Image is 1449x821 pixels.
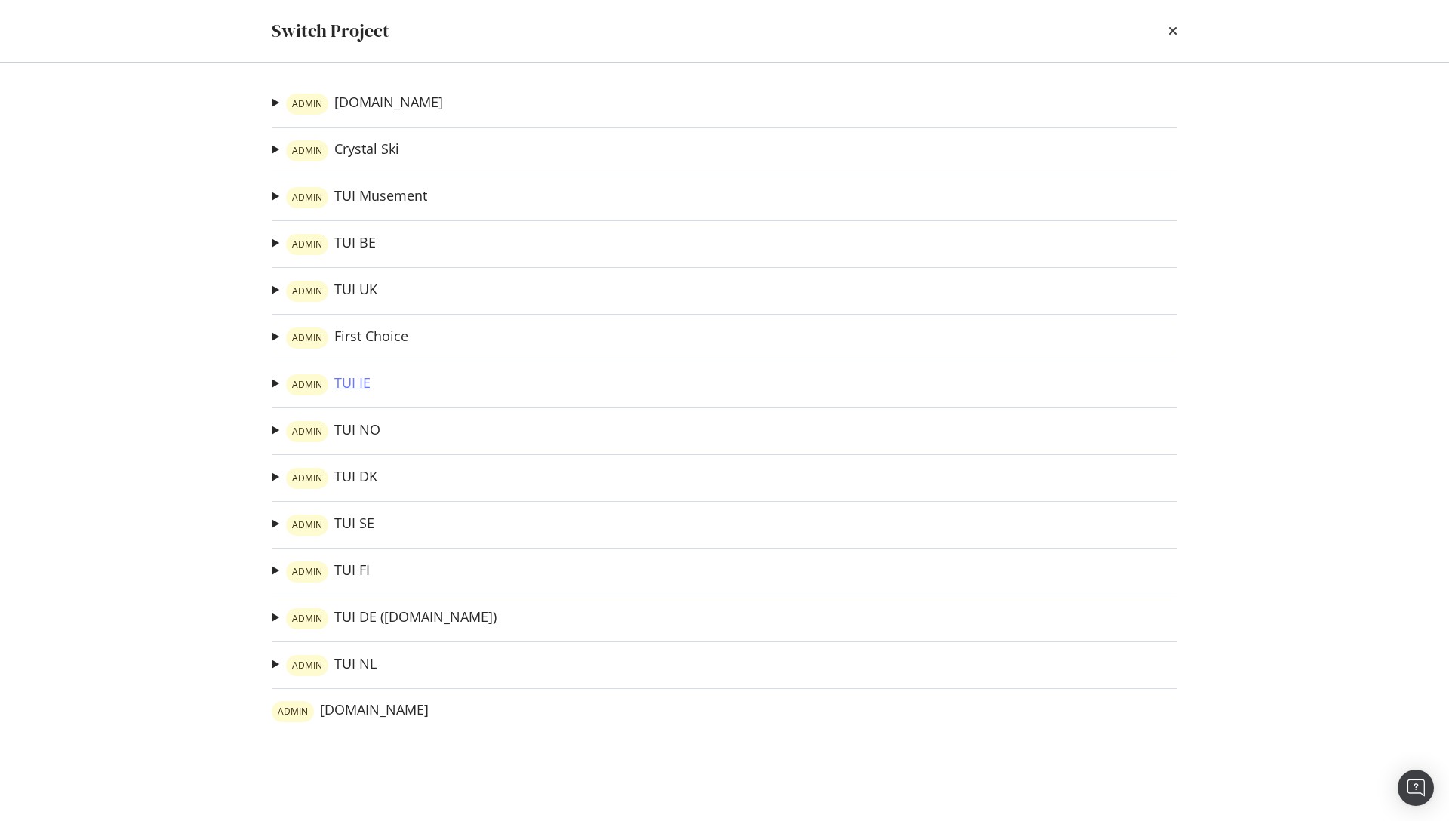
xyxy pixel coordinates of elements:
[272,140,399,161] summary: warning labelCrystal Ski
[286,140,328,161] div: warning label
[292,193,322,202] span: ADMIN
[286,94,443,115] a: warning label[DOMAIN_NAME]
[272,420,380,442] summary: warning labelTUI NO
[286,94,328,115] div: warning label
[286,468,377,489] a: warning labelTUI DK
[272,654,377,676] summary: warning labelTUI NL
[272,701,314,722] div: warning label
[272,701,429,722] a: warning label[DOMAIN_NAME]
[286,374,371,395] a: warning labelTUI IE
[286,515,374,536] a: warning labelTUI SE
[292,614,322,623] span: ADMIN
[292,380,322,389] span: ADMIN
[292,146,322,155] span: ADMIN
[286,515,328,536] div: warning label
[1398,770,1434,806] div: Open Intercom Messenger
[286,421,380,442] a: warning labelTUI NO
[286,327,408,349] a: warning labelFirst Choice
[272,561,370,583] summary: warning labelTUI FI
[272,93,443,115] summary: warning label[DOMAIN_NAME]
[286,374,328,395] div: warning label
[286,234,328,255] div: warning label
[286,327,328,349] div: warning label
[272,233,376,255] summary: warning labelTUI BE
[292,427,322,436] span: ADMIN
[286,608,497,629] a: warning labelTUI DE ([DOMAIN_NAME])
[292,567,322,577] span: ADMIN
[292,661,322,670] span: ADMIN
[286,421,328,442] div: warning label
[292,240,322,249] span: ADMIN
[272,327,408,349] summary: warning labelFirst Choice
[286,655,377,676] a: warning labelTUI NL
[292,100,322,109] span: ADMIN
[286,608,328,629] div: warning label
[286,140,399,161] a: warning labelCrystal Ski
[272,514,374,536] summary: warning labelTUI SE
[1168,18,1177,44] div: times
[292,334,322,343] span: ADMIN
[292,521,322,530] span: ADMIN
[272,374,371,395] summary: warning labelTUI IE
[286,234,376,255] a: warning labelTUI BE
[286,561,370,583] a: warning labelTUI FI
[286,281,328,302] div: warning label
[286,281,377,302] a: warning labelTUI UK
[272,467,377,489] summary: warning labelTUI DK
[272,280,377,302] summary: warning labelTUI UK
[292,287,322,296] span: ADMIN
[286,187,328,208] div: warning label
[272,18,389,44] div: Switch Project
[272,186,427,208] summary: warning labelTUI Musement
[286,468,328,489] div: warning label
[286,561,328,583] div: warning label
[292,474,322,483] span: ADMIN
[272,607,497,629] summary: warning labelTUI DE ([DOMAIN_NAME])
[286,655,328,676] div: warning label
[278,707,308,716] span: ADMIN
[286,187,427,208] a: warning labelTUI Musement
